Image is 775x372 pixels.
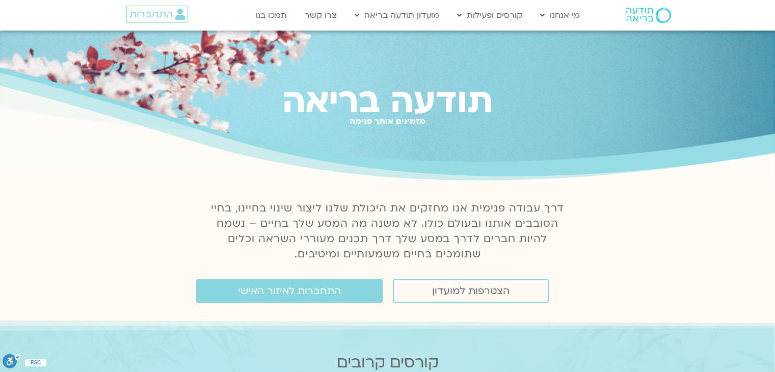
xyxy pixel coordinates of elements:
a: צרו קשר [300,6,342,25]
a: מועדון תודעה בריאה [350,6,444,25]
span: התחברות [129,9,173,20]
span: הצטרפות למועדון [432,285,510,297]
p: דרך עבודה פנימית אנו מחזקים את היכולת שלנו ליצור שינוי בחיינו, בחיי הסובבים אותנו ובעולם כולו. לא... [205,201,570,262]
span: התחברות לאיזור האישי [238,285,341,297]
a: התחברות לאיזור האישי [196,279,383,303]
img: תודעה בריאה [626,8,671,23]
a: מי אנחנו [535,6,585,25]
a: הצטרפות למועדון [393,279,549,303]
a: התחברות [126,6,188,23]
a: קורסים ופעילות [452,6,527,25]
h2: קורסים קרובים [70,354,705,371]
a: תמכו בנו [250,6,292,25]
